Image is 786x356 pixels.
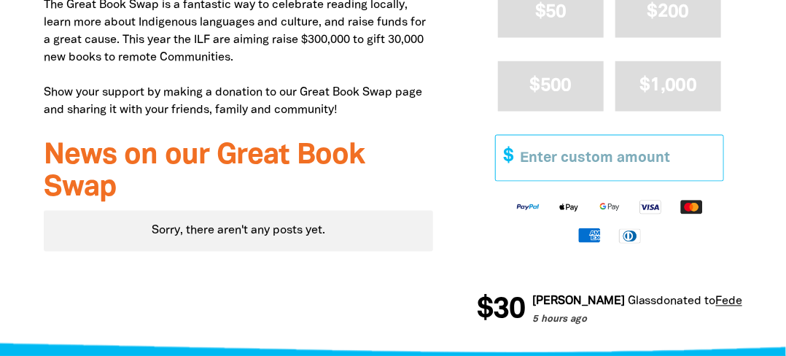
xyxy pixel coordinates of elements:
span: donated to [653,297,712,307]
span: $1,000 [639,77,696,94]
div: Donation stream [477,287,742,334]
button: $500 [498,61,604,112]
img: Diners Club logo [610,228,650,244]
span: $50 [535,4,567,20]
img: American Express logo [569,227,610,244]
div: Paginated content [44,211,433,252]
span: $500 [530,77,572,94]
img: Google Pay logo [589,199,630,216]
span: $ [496,136,513,180]
img: Apple Pay logo [548,199,589,216]
em: Glass [624,297,653,307]
img: Mastercard logo [671,199,712,216]
h3: News on our Great Book Swap [44,141,433,205]
div: Sorry, there aren't any posts yet. [44,211,433,252]
span: $30 [473,296,521,325]
img: Visa logo [630,199,671,216]
em: [PERSON_NAME] [529,297,621,307]
img: Paypal logo [507,199,548,216]
button: $1,000 [615,61,721,112]
div: Available payment methods [495,187,724,256]
span: $200 [647,4,689,20]
input: Enter custom amount [510,136,723,180]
